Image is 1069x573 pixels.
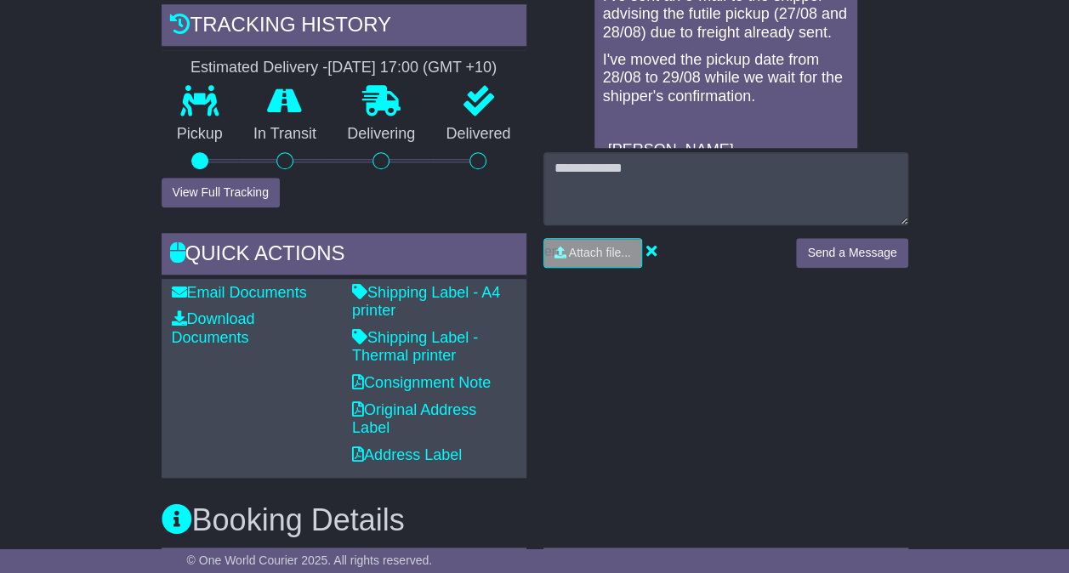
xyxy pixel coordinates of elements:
[352,329,478,365] a: Shipping Label - Thermal printer
[162,178,280,207] button: View Full Tracking
[603,141,849,160] p: -[PERSON_NAME]
[162,125,238,144] p: Pickup
[162,4,526,50] div: Tracking history
[162,503,908,537] h3: Booking Details
[187,553,433,567] span: © One World Courier 2025. All rights reserved.
[796,238,907,268] button: Send a Message
[352,401,476,437] a: Original Address Label
[172,284,307,301] a: Email Documents
[162,59,526,77] div: Estimated Delivery -
[603,51,849,106] p: I've moved the pickup date from 28/08 to 29/08 while we wait for the shipper's confirmation.
[352,284,500,320] a: Shipping Label - A4 printer
[352,374,491,391] a: Consignment Note
[430,125,526,144] p: Delivered
[172,310,255,346] a: Download Documents
[352,446,462,463] a: Address Label
[238,125,332,144] p: In Transit
[162,233,526,279] div: Quick Actions
[332,125,430,144] p: Delivering
[327,59,497,77] div: [DATE] 17:00 (GMT +10)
